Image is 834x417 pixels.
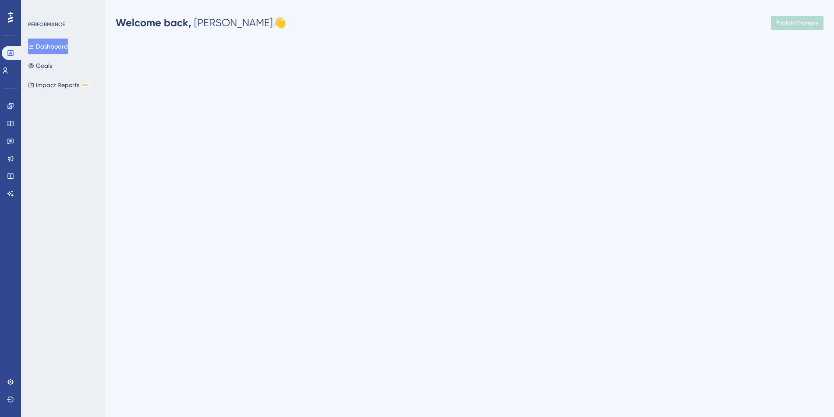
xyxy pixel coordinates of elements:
span: Publish Changes [776,19,818,26]
div: [PERSON_NAME] 👋 [116,16,286,30]
button: Dashboard [28,39,68,54]
div: BETA [81,83,89,87]
button: Publish Changes [771,16,823,30]
div: PERFORMANCE [28,21,65,28]
button: Impact ReportsBETA [28,77,89,93]
button: Goals [28,58,52,74]
span: Welcome back, [116,16,191,29]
